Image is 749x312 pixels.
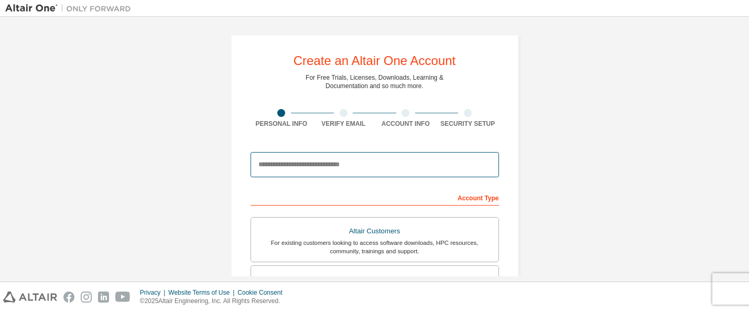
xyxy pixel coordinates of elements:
div: Account Info [375,120,437,128]
img: youtube.svg [115,292,131,303]
div: For Free Trials, Licenses, Downloads, Learning & Documentation and so much more. [306,73,443,90]
img: instagram.svg [81,292,92,303]
div: Create an Altair One Account [294,55,456,67]
img: altair_logo.svg [3,292,57,303]
div: Verify Email [312,120,375,128]
img: Altair One [5,3,136,14]
div: Privacy [140,288,168,297]
div: Website Terms of Use [168,288,237,297]
div: Altair Customers [257,224,492,239]
p: © 2025 Altair Engineering, Inc. All Rights Reserved. [140,297,289,306]
img: facebook.svg [63,292,74,303]
div: Cookie Consent [237,288,288,297]
img: linkedin.svg [98,292,109,303]
div: Students [257,272,492,287]
div: Personal Info [251,120,313,128]
div: For existing customers looking to access software downloads, HPC resources, community, trainings ... [257,239,492,255]
div: Security Setup [437,120,499,128]
div: Account Type [251,189,499,206]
